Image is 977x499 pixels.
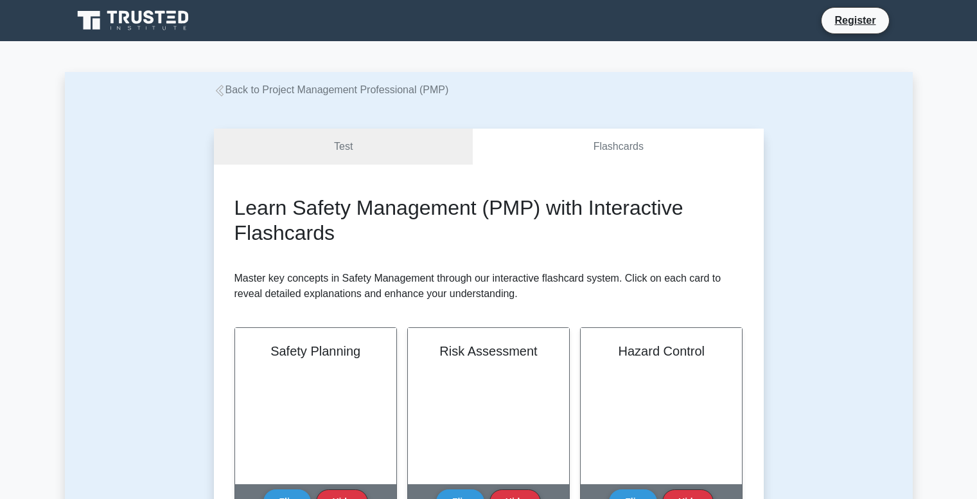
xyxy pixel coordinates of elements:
[234,271,743,302] p: Master key concepts in Safety Management through our interactive flashcard system. Click on each ...
[214,129,473,165] a: Test
[596,343,726,359] h2: Hazard Control
[827,12,883,28] a: Register
[214,84,449,95] a: Back to Project Management Professional (PMP)
[251,343,381,359] h2: Safety Planning
[234,195,743,245] h2: Learn Safety Management (PMP) with Interactive Flashcards
[473,129,763,165] a: Flashcards
[423,343,554,359] h2: Risk Assessment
